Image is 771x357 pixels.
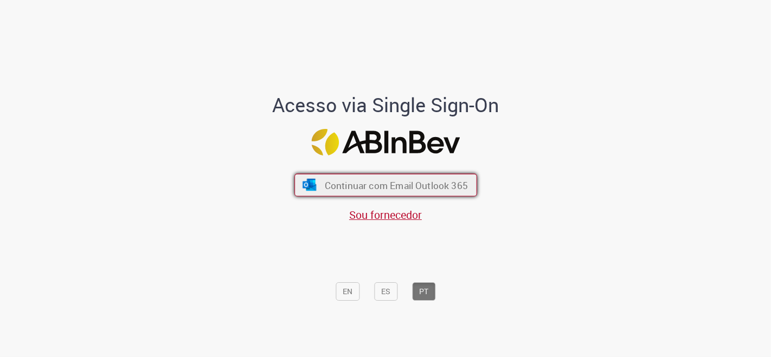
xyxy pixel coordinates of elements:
[336,282,359,301] button: EN
[374,282,397,301] button: ES
[412,282,435,301] button: PT
[349,207,422,222] a: Sou fornecedor
[311,129,460,155] img: Logo ABInBev
[235,94,536,116] h1: Acesso via Single Sign-On
[324,179,467,191] span: Continuar com Email Outlook 365
[294,174,477,197] button: ícone Azure/Microsoft 360 Continuar com Email Outlook 365
[301,179,317,191] img: ícone Azure/Microsoft 360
